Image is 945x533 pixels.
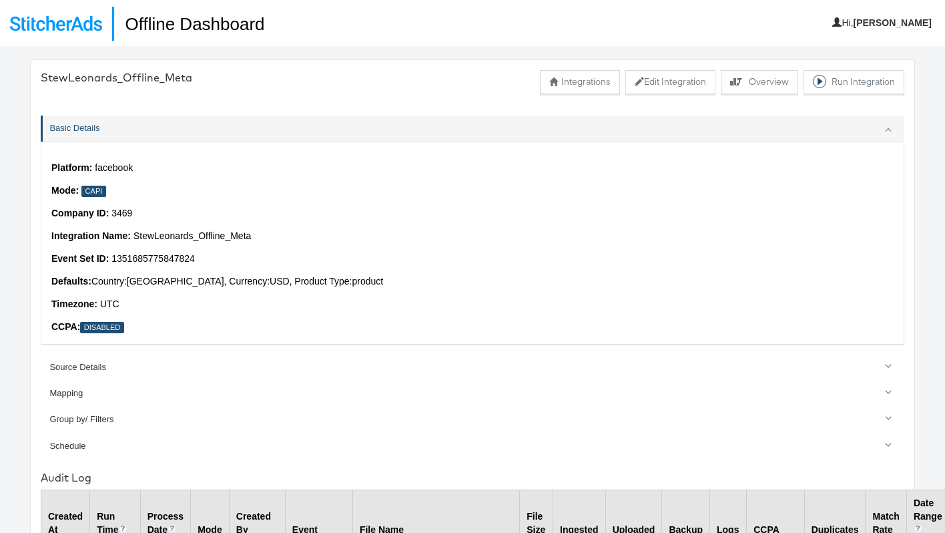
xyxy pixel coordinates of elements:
[49,361,897,374] div: Source Details
[51,275,894,289] p: Country: [GEOGRAPHIC_DATA] , Currency: USD , Product Type: product
[625,70,715,94] button: Edit Integration
[41,142,904,354] div: Basic Details
[51,207,894,220] p: 3469
[51,253,109,264] strong: Event Set ID :
[80,322,123,333] div: Disabled
[49,122,897,135] div: Basic Details
[51,185,79,196] strong: Mode:
[51,299,97,309] strong: Timezone:
[41,470,904,486] div: Audit Log
[721,70,798,94] button: Overview
[49,440,897,453] div: Schedule
[41,116,904,142] a: Basic Details
[41,354,904,380] a: Source Details
[804,70,904,94] button: Run Integration
[51,298,894,311] p: UTC
[49,413,897,426] div: Group by/ Filters
[51,276,91,287] strong: Defaults:
[81,186,106,197] div: Capi
[112,7,264,41] h1: Offline Dashboard
[41,70,192,85] div: StewLeonards_Offline_Meta
[41,433,904,459] a: Schedule
[51,230,131,241] strong: Integration Name:
[41,381,904,407] a: Mapping
[51,230,894,243] p: StewLeonards_Offline_Meta
[51,252,894,266] p: 1351685775847824
[51,208,109,218] strong: Company ID:
[51,162,894,175] p: facebook
[51,321,80,332] strong: CCPA:
[41,407,904,433] a: Group by/ Filters
[51,162,92,173] strong: Platform:
[540,70,620,94] button: Integrations
[10,16,102,31] img: StitcherAds
[854,17,932,28] b: [PERSON_NAME]
[49,387,897,400] div: Mapping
